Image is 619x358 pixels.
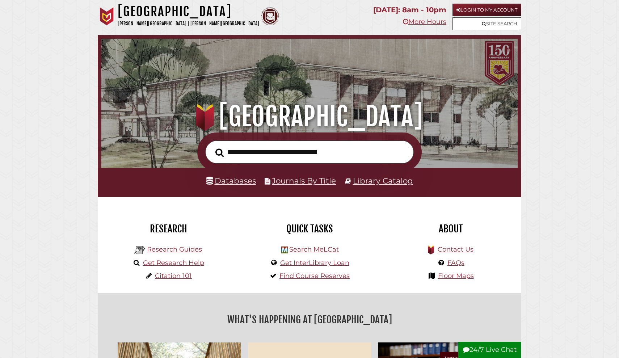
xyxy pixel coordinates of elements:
a: Journals By Title [272,176,336,185]
a: FAQs [447,259,464,267]
a: Site Search [452,17,521,30]
a: Find Course Reserves [279,272,350,280]
a: Search MeLCat [289,245,339,253]
img: Calvin Theological Seminary [261,7,279,25]
a: Get InterLibrary Loan [280,259,349,267]
img: Calvin University [98,7,116,25]
h2: Quick Tasks [244,223,375,235]
h1: [GEOGRAPHIC_DATA] [118,4,259,20]
h2: About [386,223,516,235]
a: Research Guides [147,245,202,253]
img: Hekman Library Logo [134,245,145,256]
p: [DATE]: 8am - 10pm [373,4,446,16]
a: Get Research Help [143,259,204,267]
p: [PERSON_NAME][GEOGRAPHIC_DATA] | [PERSON_NAME][GEOGRAPHIC_DATA] [118,20,259,28]
a: Contact Us [438,245,473,253]
a: Floor Maps [438,272,474,280]
h2: What's Happening at [GEOGRAPHIC_DATA] [103,311,516,328]
button: Search [212,146,227,159]
i: Search [215,148,224,157]
a: Login to My Account [452,4,521,16]
a: Library Catalog [353,176,413,185]
h1: [GEOGRAPHIC_DATA] [111,101,509,132]
a: More Hours [403,18,446,26]
a: Databases [206,176,256,185]
a: Citation 101 [155,272,192,280]
img: Hekman Library Logo [281,247,288,253]
h2: Research [103,223,233,235]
